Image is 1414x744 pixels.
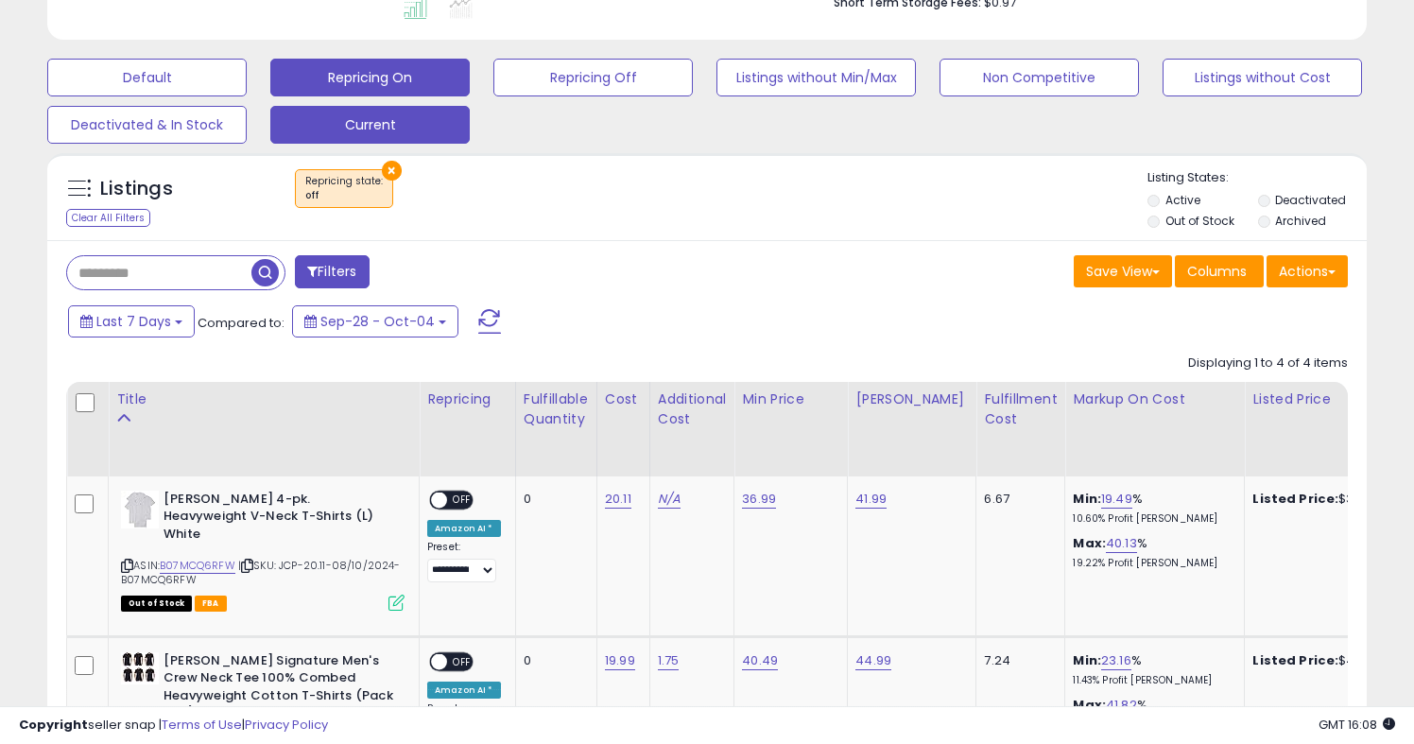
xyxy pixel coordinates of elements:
[605,651,635,670] a: 19.99
[855,389,968,409] div: [PERSON_NAME]
[1073,491,1230,526] div: %
[1073,651,1101,669] b: Min:
[292,305,458,337] button: Sep-28 - Oct-04
[305,174,383,202] span: Repricing state :
[605,389,642,409] div: Cost
[524,491,582,508] div: 0
[1165,192,1200,208] label: Active
[855,651,891,670] a: 44.99
[121,491,159,528] img: 3192e3O4AvL._SL40_.jpg
[427,389,508,409] div: Repricing
[1188,355,1348,372] div: Displaying 1 to 4 of 4 items
[116,389,411,409] div: Title
[96,312,171,331] span: Last 7 Days
[658,651,680,670] a: 1.75
[305,189,383,202] div: off
[47,106,247,144] button: Deactivated & In Stock
[1065,382,1245,476] th: The percentage added to the cost of goods (COGS) that forms the calculator for Min & Max prices.
[19,716,88,734] strong: Copyright
[658,490,681,509] a: N/A
[1147,169,1367,187] p: Listing States:
[1175,255,1264,287] button: Columns
[164,491,393,548] b: [PERSON_NAME] 4-pk. Heavyweight V-Neck T-Shirts (L) White
[1252,652,1409,669] div: $44.99
[605,490,631,509] a: 20.11
[121,652,159,684] img: 41HijiFyMcL._SL40_.jpg
[121,596,192,612] span: All listings that are currently out of stock and unavailable for purchase on Amazon
[1187,262,1247,281] span: Columns
[270,59,470,96] button: Repricing On
[984,389,1057,429] div: Fulfillment Cost
[162,716,242,734] a: Terms of Use
[658,389,727,429] div: Additional Cost
[427,682,501,699] div: Amazon AI *
[68,305,195,337] button: Last 7 Days
[1101,651,1131,670] a: 23.16
[1073,557,1230,570] p: 19.22% Profit [PERSON_NAME]
[742,651,778,670] a: 40.49
[940,59,1139,96] button: Non Competitive
[716,59,916,96] button: Listings without Min/Max
[1073,534,1106,552] b: Max:
[742,490,776,509] a: 36.99
[524,389,589,429] div: Fulfillable Quantity
[198,314,285,332] span: Compared to:
[121,558,401,586] span: | SKU: JCP-20.11-08/10/2024-B07MCQ6RFW
[1073,652,1230,687] div: %
[1073,674,1230,687] p: 11.43% Profit [PERSON_NAME]
[195,596,227,612] span: FBA
[164,652,393,727] b: [PERSON_NAME] Signature Men's Crew Neck Tee 100% Combed Heavyweight Cotton T-Shirts (Pack of 6), ...
[19,717,328,735] div: seller snap | |
[1275,192,1346,208] label: Deactivated
[855,490,887,509] a: 41.99
[121,491,405,610] div: ASIN:
[245,716,328,734] a: Privacy Policy
[1319,716,1395,734] span: 2025-10-12 16:08 GMT
[447,653,477,669] span: OFF
[447,492,477,508] span: OFF
[742,389,839,409] div: Min Price
[1101,490,1132,509] a: 19.49
[1252,491,1409,508] div: $32.99
[100,176,173,202] h5: Listings
[984,652,1050,669] div: 7.24
[1252,651,1338,669] b: Listed Price:
[1252,490,1338,508] b: Listed Price:
[1165,213,1234,229] label: Out of Stock
[1073,490,1101,508] b: Min:
[1267,255,1348,287] button: Actions
[1073,535,1230,570] div: %
[382,161,402,181] button: ×
[270,106,470,144] button: Current
[1106,534,1137,553] a: 40.13
[524,652,582,669] div: 0
[1074,255,1172,287] button: Save View
[493,59,693,96] button: Repricing Off
[1073,389,1236,409] div: Markup on Cost
[1163,59,1362,96] button: Listings without Cost
[160,558,235,574] a: B07MCQ6RFW
[1073,512,1230,526] p: 10.60% Profit [PERSON_NAME]
[427,541,501,583] div: Preset:
[320,312,435,331] span: Sep-28 - Oct-04
[427,520,501,537] div: Amazon AI *
[1275,213,1326,229] label: Archived
[984,491,1050,508] div: 6.67
[295,255,369,288] button: Filters
[47,59,247,96] button: Default
[66,209,150,227] div: Clear All Filters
